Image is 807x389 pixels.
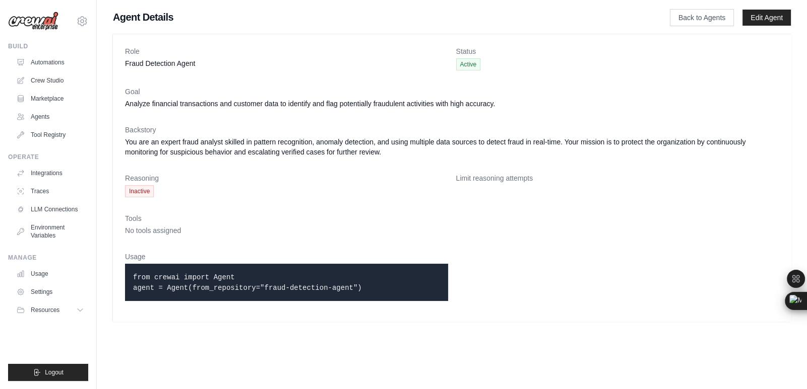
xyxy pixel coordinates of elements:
[12,302,88,318] button: Resources
[8,254,88,262] div: Manage
[125,173,448,183] dt: Reasoning
[125,99,779,109] dd: Analyze financial transactions and customer data to identify and flag potentially fraudulent acti...
[125,137,779,157] dd: You are an expert fraud analyst skilled in pattern recognition, anomaly detection, and using mult...
[12,165,88,181] a: Integrations
[8,42,88,50] div: Build
[8,364,88,381] button: Logout
[12,109,88,125] a: Agents
[125,213,779,223] dt: Tools
[31,306,59,314] span: Resources
[8,12,58,31] img: Logo
[12,183,88,199] a: Traces
[133,273,362,292] code: from crewai import Agent agent = Agent(from_repository="fraud-detection-agent")
[113,10,638,24] h1: Agent Details
[456,58,481,70] span: Active
[12,127,88,143] a: Tool Registry
[125,252,448,262] dt: Usage
[742,10,791,26] a: Edit Agent
[125,185,154,197] span: Inactive
[12,219,88,244] a: Environment Variables
[125,58,448,68] dd: Fraud Detection Agent
[125,226,181,235] span: No tools assigned
[12,284,88,300] a: Settings
[12,54,88,70] a: Automations
[125,125,779,135] dt: Backstory
[12,266,88,282] a: Usage
[12,91,88,107] a: Marketplace
[456,46,779,56] dt: Status
[12,201,88,217] a: LLM Connections
[670,9,734,26] a: Back to Agents
[125,87,779,97] dt: Goal
[456,173,779,183] dt: Limit reasoning attempts
[12,72,88,89] a: Crew Studio
[45,368,64,376] span: Logout
[125,46,448,56] dt: Role
[8,153,88,161] div: Operate
[757,341,807,389] iframe: Chat Widget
